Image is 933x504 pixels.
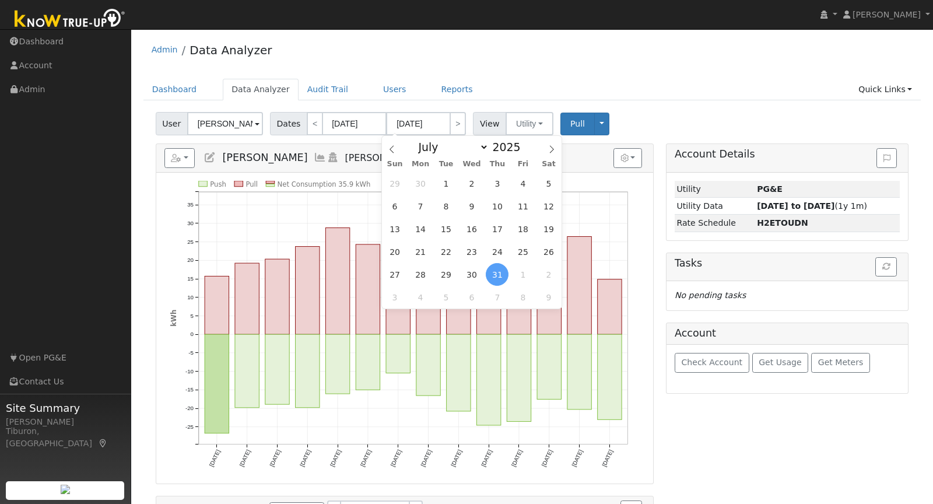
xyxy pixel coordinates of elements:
img: Know True-Up [9,6,131,33]
button: Check Account [675,353,749,373]
span: July 21, 2025 [409,240,432,263]
text: [DATE] [510,449,524,468]
a: Reports [433,79,482,100]
button: Get Usage [752,353,809,373]
input: Select a User [187,112,263,135]
rect: onclick="" [416,334,440,395]
rect: onclick="" [205,334,229,433]
span: July 27, 2025 [384,263,406,286]
text: 30 [187,220,194,226]
h5: Account [675,327,716,339]
text: [DATE] [329,449,342,468]
text: 5 [190,313,193,319]
text: [DATE] [238,449,251,468]
span: June 30, 2025 [409,172,432,195]
rect: onclick="" [235,263,259,334]
span: Get Meters [818,358,864,367]
a: Audit Trail [299,79,357,100]
span: July 1, 2025 [435,172,458,195]
i: No pending tasks [675,290,746,300]
a: Multi-Series Graph [314,152,327,163]
rect: onclick="" [507,334,531,421]
span: July 17, 2025 [486,218,508,240]
strong: [DATE] to [DATE] [757,201,834,211]
span: Get Usage [759,358,801,367]
span: July 7, 2025 [409,195,432,218]
rect: onclick="" [356,244,380,334]
div: Tiburon, [GEOGRAPHIC_DATA] [6,425,125,450]
span: July 26, 2025 [537,240,560,263]
span: [PERSON_NAME] [853,10,921,19]
h5: Tasks [675,257,900,269]
td: Utility [675,181,755,198]
text: [DATE] [450,449,463,468]
a: Data Analyzer [223,79,299,100]
text: 20 [187,257,194,264]
text: -25 [185,423,194,430]
span: August 5, 2025 [435,286,458,309]
a: Users [374,79,415,100]
span: July 14, 2025 [409,218,432,240]
button: Refresh [875,257,897,277]
button: Issue History [876,148,897,168]
a: Login As (last Never) [327,152,339,163]
a: Map [98,439,108,448]
text: -5 [188,349,194,356]
rect: onclick="" [235,334,259,408]
span: July 2, 2025 [460,172,483,195]
rect: onclick="" [567,334,591,409]
a: Dashboard [143,79,206,100]
text: 10 [187,294,194,300]
span: July 13, 2025 [384,218,406,240]
span: July 30, 2025 [460,263,483,286]
span: August 6, 2025 [460,286,483,309]
a: < [307,112,323,135]
rect: onclick="" [325,228,349,335]
span: Site Summary [6,400,125,416]
rect: onclick="" [325,334,349,394]
input: Year [489,141,531,153]
span: July 5, 2025 [537,172,560,195]
span: July 19, 2025 [537,218,560,240]
span: Check Account [681,358,742,367]
td: Rate Schedule [675,215,755,232]
span: July 25, 2025 [511,240,534,263]
span: July 22, 2025 [435,240,458,263]
span: June 29, 2025 [384,172,406,195]
text: [DATE] [389,449,402,468]
text: [DATE] [570,449,584,468]
strong: V [757,218,808,228]
span: July 31, 2025 [486,263,508,286]
rect: onclick="" [265,334,289,404]
span: July 8, 2025 [435,195,458,218]
rect: onclick="" [597,279,621,334]
text: [DATE] [480,449,493,468]
rect: onclick="" [537,334,561,399]
text: 15 [187,275,194,282]
span: July 9, 2025 [460,195,483,218]
rect: onclick="" [386,334,410,373]
text: [DATE] [359,449,372,468]
h5: Account Details [675,148,900,160]
span: August 9, 2025 [537,286,560,309]
span: Wed [459,160,485,168]
rect: onclick="" [295,247,319,335]
span: July 12, 2025 [537,195,560,218]
button: Pull [560,113,595,135]
text: -15 [185,387,194,393]
text: [DATE] [208,449,221,468]
button: Utility [506,112,553,135]
span: (1y 1m) [757,201,867,211]
span: Pull [570,119,585,128]
span: August 4, 2025 [409,286,432,309]
text: [DATE] [601,449,614,468]
td: Utility Data [675,198,755,215]
rect: onclick="" [476,334,500,425]
span: [PERSON_NAME] [222,152,307,163]
text: kWh [169,310,177,327]
a: Quick Links [850,79,921,100]
rect: onclick="" [265,259,289,334]
button: Get Meters [811,353,870,373]
a: Admin [152,45,178,54]
rect: onclick="" [567,237,591,335]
